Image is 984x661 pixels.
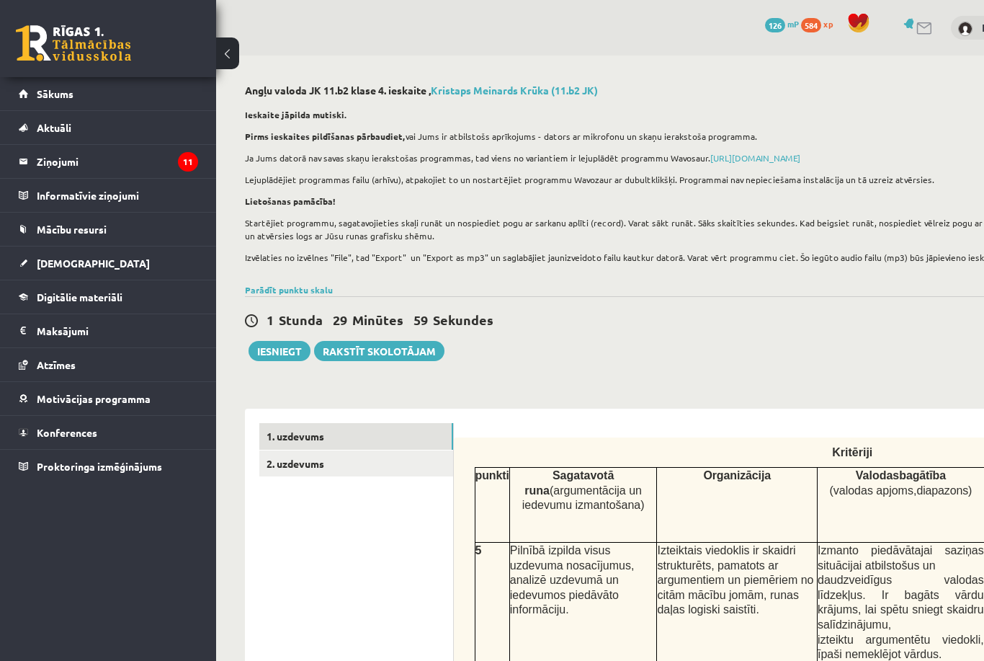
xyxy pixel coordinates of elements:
[787,18,799,30] span: mP
[37,426,97,439] span: Konferences
[710,152,800,164] a: [URL][DOMAIN_NAME]
[16,25,131,61] a: Rīgas 1. Tālmācības vidusskola
[522,484,645,512] span: (argumentācija un iedevumu izmantošana)
[37,392,151,405] span: Motivācijas programma
[19,416,198,449] a: Konferences
[19,213,198,246] a: Mācību resursi
[431,84,598,97] a: Kristaps Meinards Krūka (11.b2 JK)
[433,311,493,328] span: Sekundes
[279,311,323,328] span: Stunda
[510,544,635,616] span: Pilnībā izpilda visus uzdevuma nosacījumus, analizē uzdevumā un iedevumos piedāvāto informāciju.
[818,544,984,572] span: Izmanto piedāvātajai saziņas situācijai atbilstošus un
[267,311,274,328] span: 1
[333,311,347,328] span: 29
[19,111,198,144] a: Aktuāli
[801,18,840,30] a: 584 xp
[37,145,198,178] legend: Ziņojumi
[37,314,198,347] legend: Maksājumi
[832,446,872,458] span: Kritēriji
[657,544,813,616] span: Izteiktais viedoklis ir skaidri strukturēts, pamatots ar argumentiem un piemēriem no citām mācību...
[19,247,198,280] a: [DEMOGRAPHIC_DATA]
[37,257,150,270] span: [DEMOGRAPHIC_DATA]
[37,290,122,303] span: Digitālie materiāli
[19,77,198,110] a: Sākums
[19,348,198,381] a: Atzīmes
[19,450,198,483] a: Proktoringa izmēģinājums
[524,469,614,497] span: Sagatavotā runa
[765,18,799,30] a: 126 mP
[259,423,453,450] a: 1. uzdevums
[475,544,482,556] span: 5
[37,358,76,371] span: Atzīmes
[37,179,198,212] legend: Informatīvie ziņojumi
[703,469,771,482] span: Organizācija
[801,18,821,32] span: 584
[413,311,428,328] span: 59
[314,341,444,361] a: Rakstīt skolotājam
[899,469,946,482] span: bagātība
[37,223,107,236] span: Mācību resursi
[856,469,946,482] span: Valodas
[178,152,198,172] i: 11
[19,314,198,347] a: Maksājumi
[19,179,198,212] a: Informatīvie ziņojumi
[916,484,972,497] span: diapazons)
[245,284,333,296] a: Parādīt punktu skalu
[823,18,833,30] span: xp
[245,195,336,207] strong: Lietošanas pamācība!
[37,460,162,473] span: Proktoringa izmēģinājums
[352,311,403,328] span: Minūtes
[245,130,406,142] strong: Pirms ieskaites pildīšanas pārbaudiet,
[249,341,310,361] button: Iesniegt
[475,469,509,482] span: punkti
[818,574,984,631] span: daudzveidīgus valodas līdzekļus. Ir bagāts vārdu krājums, lai spētu sniegt skaidru salīdzinājumu,
[765,18,785,32] span: 126
[19,145,198,178] a: Ziņojumi11
[37,87,73,100] span: Sākums
[259,451,453,477] a: 2. uzdevums
[829,484,972,497] span: (valodas apjoms,
[818,634,984,661] span: izteiktu argumentētu viedokli, īpaši nemeklējot vārdus.
[37,121,71,134] span: Aktuāli
[19,280,198,314] a: Digitālie materiāli
[958,22,972,36] img: Kristaps Meinards Krūka
[245,109,347,120] strong: Ieskaite jāpilda mutiski.
[19,382,198,415] a: Motivācijas programma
